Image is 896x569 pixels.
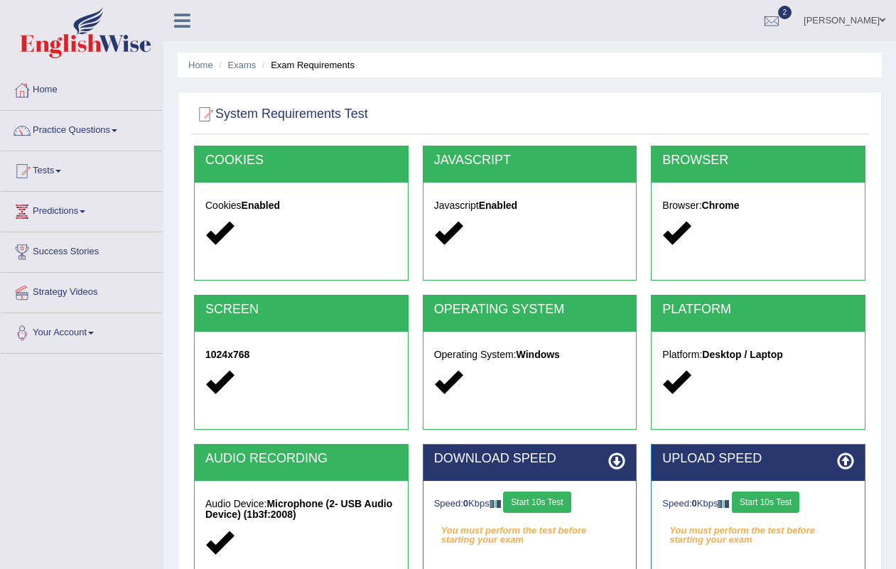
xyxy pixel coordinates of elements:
h2: BROWSER [662,153,854,168]
a: Tests [1,151,163,187]
strong: Desktop / Laptop [702,349,783,360]
a: Practice Questions [1,111,163,146]
h5: Operating System: [434,349,626,360]
strong: Windows [517,349,560,360]
strong: 0 [692,498,697,509]
h5: Javascript [434,200,626,211]
h2: UPLOAD SPEED [662,452,854,466]
h2: OPERATING SYSTEM [434,303,626,317]
h2: SCREEN [205,303,397,317]
h5: Cookies [205,200,397,211]
strong: Chrome [702,200,740,211]
a: Success Stories [1,232,163,268]
strong: 1024x768 [205,349,249,360]
a: Predictions [1,192,163,227]
a: Strategy Videos [1,273,163,308]
a: Home [1,70,163,106]
li: Exam Requirements [259,58,355,72]
strong: Enabled [479,200,517,211]
h5: Browser: [662,200,854,211]
h5: Platform: [662,349,854,360]
span: 2 [778,6,792,19]
h2: DOWNLOAD SPEED [434,452,626,466]
em: You must perform the test before starting your exam [434,520,626,541]
div: Speed: Kbps [434,492,626,516]
a: Home [188,60,213,70]
strong: 0 [463,498,468,509]
a: Your Account [1,313,163,349]
h2: PLATFORM [662,303,854,317]
div: Speed: Kbps [662,492,854,516]
img: ajax-loader-fb-connection.gif [490,500,501,508]
a: Exams [228,60,257,70]
button: Start 10s Test [732,492,799,513]
strong: Microphone (2- USB Audio Device) (1b3f:2008) [205,498,392,520]
strong: Enabled [242,200,280,211]
h2: System Requirements Test [194,104,368,125]
h2: AUDIO RECORDING [205,452,397,466]
img: ajax-loader-fb-connection.gif [718,500,729,508]
h2: COOKIES [205,153,397,168]
button: Start 10s Test [503,492,571,513]
h2: JAVASCRIPT [434,153,626,168]
em: You must perform the test before starting your exam [662,520,854,541]
h5: Audio Device: [205,499,397,521]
